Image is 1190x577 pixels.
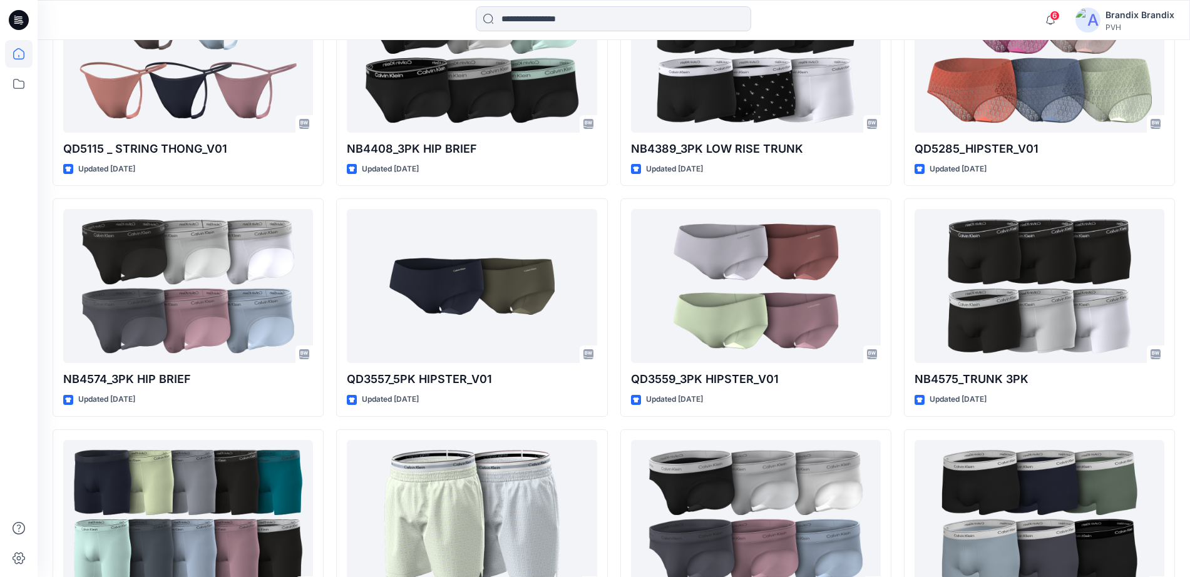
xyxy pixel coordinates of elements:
[347,370,597,388] p: QD3557_5PK HIPSTER_V01
[631,209,881,363] a: QD3559_3PK HIPSTER_V01
[631,140,881,158] p: NB4389_3PK LOW RISE TRUNK
[78,393,135,406] p: Updated [DATE]
[1050,11,1060,21] span: 6
[347,140,597,158] p: NB4408_3PK HIP BRIEF
[63,209,313,363] a: NB4574_3PK HIP BRIEF
[347,209,597,363] a: QD3557_5PK HIPSTER_V01
[930,163,987,176] p: Updated [DATE]
[646,393,703,406] p: Updated [DATE]
[915,370,1164,388] p: NB4575_TRUNK 3PK
[915,140,1164,158] p: QD5285_HIPSTER_V01
[362,163,419,176] p: Updated [DATE]
[1105,8,1174,23] div: Brandix Brandix
[646,163,703,176] p: Updated [DATE]
[63,140,313,158] p: QD5115 _ STRING THONG_V01
[631,370,881,388] p: QD3559_3PK HIPSTER_V01
[1075,8,1100,33] img: avatar
[915,209,1164,363] a: NB4575_TRUNK 3PK
[930,393,987,406] p: Updated [DATE]
[63,370,313,388] p: NB4574_3PK HIP BRIEF
[78,163,135,176] p: Updated [DATE]
[1105,23,1174,32] div: PVH
[362,393,419,406] p: Updated [DATE]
